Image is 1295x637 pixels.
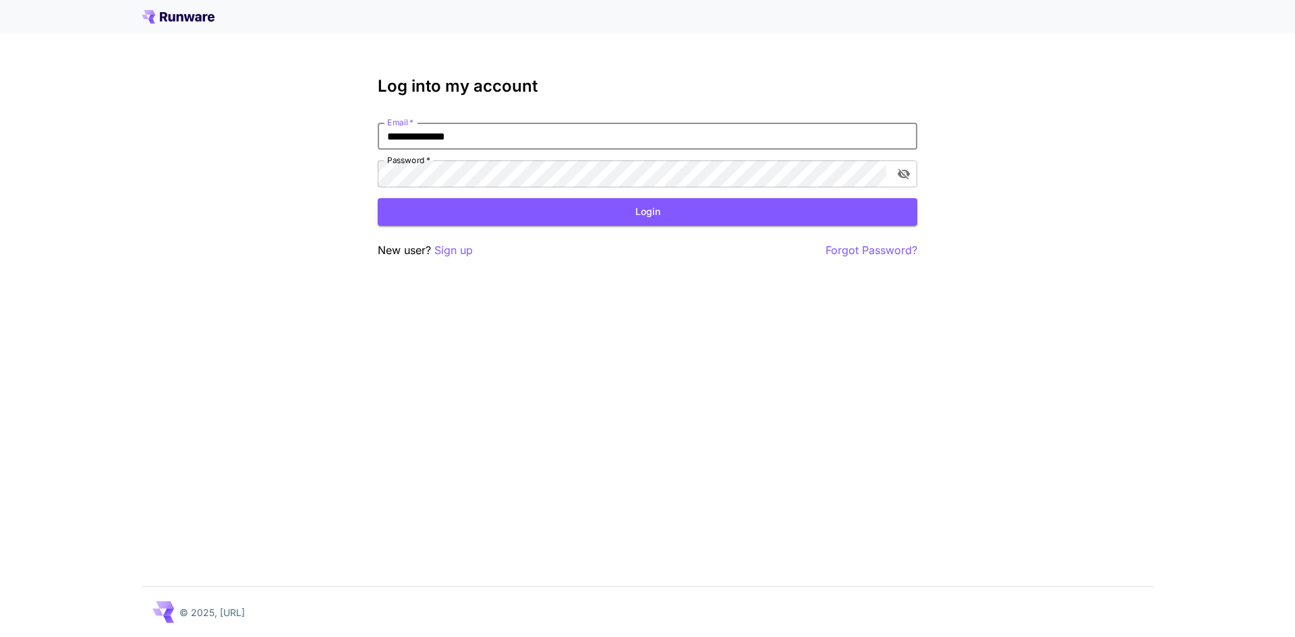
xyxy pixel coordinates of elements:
[378,198,917,226] button: Login
[387,154,430,166] label: Password
[387,117,413,128] label: Email
[434,242,473,259] button: Sign up
[892,162,916,186] button: toggle password visibility
[179,605,245,619] p: © 2025, [URL]
[378,242,473,259] p: New user?
[378,77,917,96] h3: Log into my account
[826,242,917,259] button: Forgot Password?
